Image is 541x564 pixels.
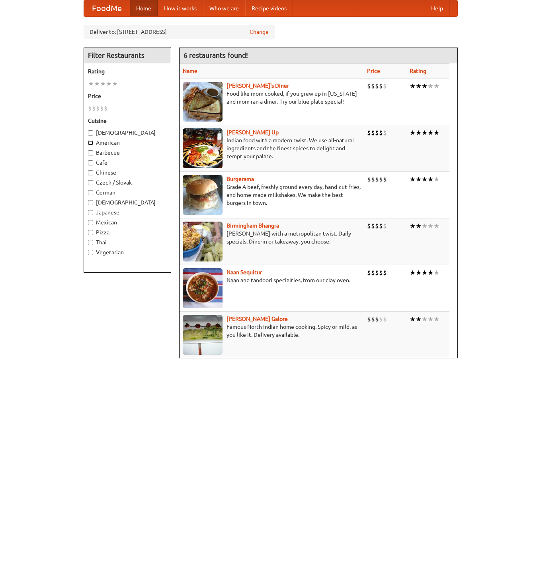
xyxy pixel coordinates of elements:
[112,79,118,88] li: ★
[183,136,361,160] p: Indian food with a modern twist. We use all-natural ingredients and the finest spices to delight ...
[410,222,416,230] li: ★
[88,210,93,215] input: Japanese
[416,82,422,90] li: ★
[88,248,167,256] label: Vegetarian
[88,149,167,157] label: Barbecue
[375,175,379,184] li: $
[245,0,293,16] a: Recipe videos
[88,159,167,167] label: Cafe
[416,128,422,137] li: ★
[434,315,439,324] li: ★
[371,128,375,137] li: $
[183,222,223,261] img: bhangra.jpg
[428,315,434,324] li: ★
[96,104,100,113] li: $
[416,315,422,324] li: ★
[88,200,93,205] input: [DEMOGRAPHIC_DATA]
[410,268,416,277] li: ★
[375,222,379,230] li: $
[367,82,371,90] li: $
[422,222,428,230] li: ★
[379,175,383,184] li: $
[88,218,167,226] label: Mexican
[88,117,167,125] h5: Cuisine
[183,268,223,308] img: naansequitur.jpg
[84,0,130,16] a: FoodMe
[227,269,262,275] b: Naan Sequitur
[367,222,371,230] li: $
[158,0,203,16] a: How it works
[428,268,434,277] li: ★
[410,68,426,74] a: Rating
[88,190,93,195] input: German
[100,79,106,88] li: ★
[410,82,416,90] li: ★
[371,222,375,230] li: $
[104,104,108,113] li: $
[184,51,248,59] ng-pluralize: 6 restaurants found!
[367,315,371,324] li: $
[422,175,428,184] li: ★
[183,183,361,207] p: Grade A beef, freshly ground every day, hand-cut fries, and home-made milkshakes. We make the bes...
[422,268,428,277] li: ★
[227,129,279,136] a: [PERSON_NAME] Up
[84,25,275,39] div: Deliver to: [STREET_ADDRESS]
[227,176,254,182] b: Burgerama
[88,160,93,165] input: Cafe
[416,268,422,277] li: ★
[422,82,428,90] li: ★
[416,222,422,230] li: ★
[106,79,112,88] li: ★
[88,228,167,236] label: Pizza
[416,175,422,184] li: ★
[379,82,383,90] li: $
[371,315,375,324] li: $
[379,222,383,230] li: $
[88,92,167,100] h5: Price
[367,128,371,137] li: $
[428,128,434,137] li: ★
[84,47,171,63] h4: Filter Restaurants
[88,208,167,216] label: Japanese
[88,220,93,225] input: Mexican
[88,129,167,137] label: [DEMOGRAPHIC_DATA]
[371,82,375,90] li: $
[371,268,375,277] li: $
[428,222,434,230] li: ★
[183,323,361,339] p: Famous North Indian home cooking. Spicy or mild, as you like it. Delivery available.
[367,268,371,277] li: $
[367,68,380,74] a: Price
[183,68,197,74] a: Name
[425,0,449,16] a: Help
[434,268,439,277] li: ★
[379,268,383,277] li: $
[88,180,93,185] input: Czech / Slovak
[383,222,387,230] li: $
[88,179,167,187] label: Czech / Slovak
[428,82,434,90] li: ★
[88,67,167,75] h5: Rating
[383,82,387,90] li: $
[183,128,223,168] img: curryup.jpg
[422,315,428,324] li: ★
[383,268,387,277] li: $
[88,250,93,255] input: Vegetarian
[183,175,223,215] img: burgerama.jpg
[183,90,361,106] p: Food like mom cooked, if you grew up in [US_STATE] and mom ran a diner. Try our blue plate special!
[383,315,387,324] li: $
[383,128,387,137] li: $
[88,189,167,197] label: German
[434,175,439,184] li: ★
[379,128,383,137] li: $
[434,82,439,90] li: ★
[367,175,371,184] li: $
[250,28,269,36] a: Change
[183,276,361,284] p: Naan and tandoori specialties, from our clay oven.
[227,222,279,229] a: Birmingham Bhangra
[410,128,416,137] li: ★
[88,169,167,177] label: Chinese
[88,130,93,136] input: [DEMOGRAPHIC_DATA]
[375,128,379,137] li: $
[434,222,439,230] li: ★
